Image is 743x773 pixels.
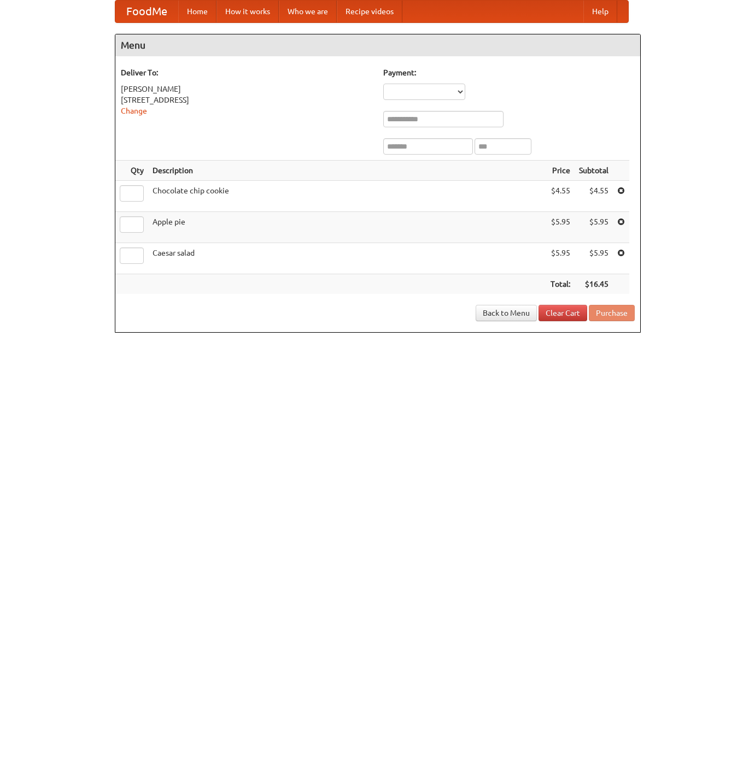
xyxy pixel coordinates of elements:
[575,161,613,181] th: Subtotal
[115,1,178,22] a: FoodMe
[121,95,372,105] div: [STREET_ADDRESS]
[575,181,613,212] td: $4.55
[589,305,635,321] button: Purchase
[546,212,575,243] td: $5.95
[148,243,546,274] td: Caesar salad
[575,212,613,243] td: $5.95
[217,1,279,22] a: How it works
[575,274,613,294] th: $16.45
[279,1,337,22] a: Who we are
[115,34,640,56] h4: Menu
[121,107,147,115] a: Change
[546,274,575,294] th: Total:
[337,1,402,22] a: Recipe videos
[148,212,546,243] td: Apple pie
[583,1,617,22] a: Help
[121,67,372,78] h5: Deliver To:
[546,161,575,181] th: Price
[539,305,587,321] a: Clear Cart
[476,305,537,321] a: Back to Menu
[121,84,372,95] div: [PERSON_NAME]
[383,67,635,78] h5: Payment:
[575,243,613,274] td: $5.95
[178,1,217,22] a: Home
[148,181,546,212] td: Chocolate chip cookie
[115,161,148,181] th: Qty
[148,161,546,181] th: Description
[546,243,575,274] td: $5.95
[546,181,575,212] td: $4.55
